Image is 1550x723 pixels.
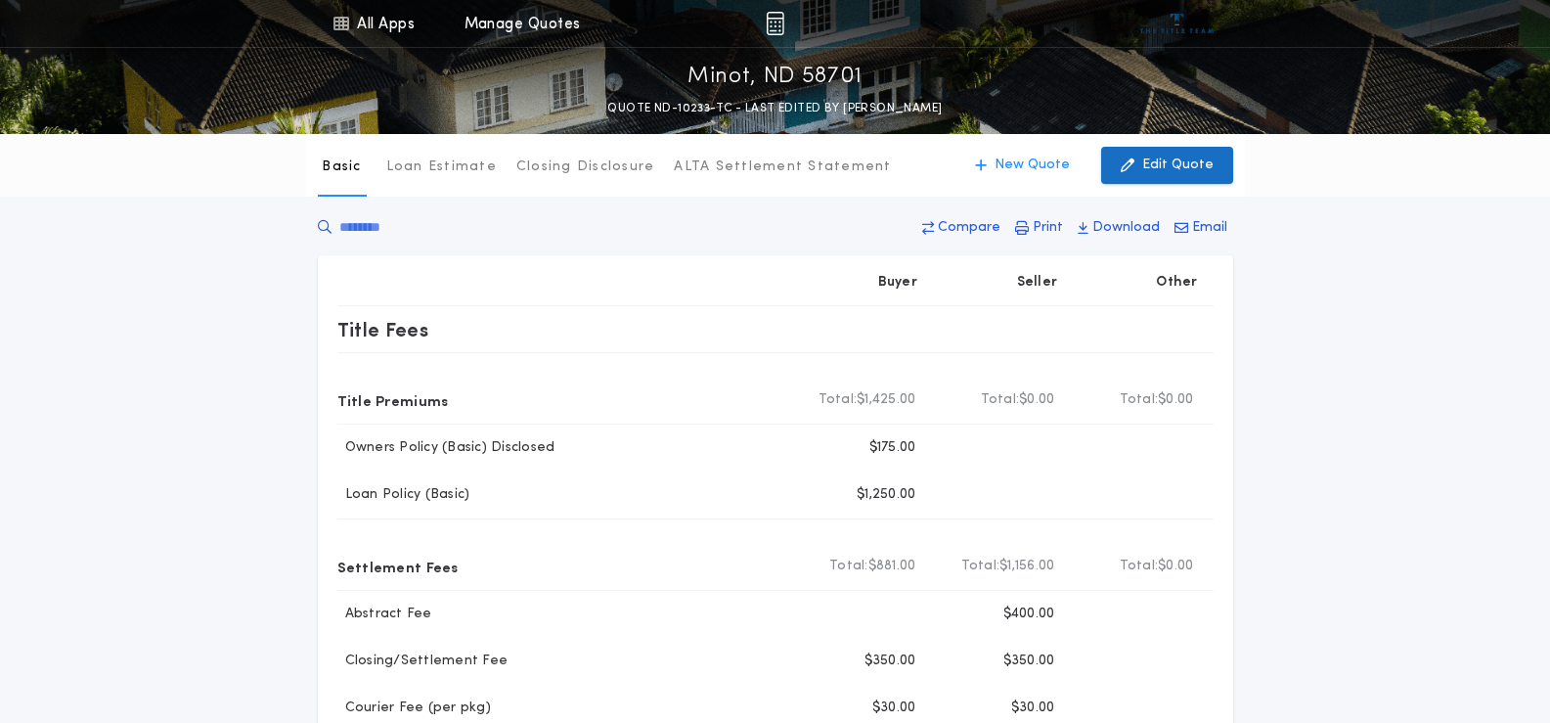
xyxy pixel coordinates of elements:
[1011,699,1055,718] p: $30.00
[674,158,891,177] p: ALTA Settlement Statement
[1192,218,1227,238] p: Email
[1003,605,1055,624] p: $400.00
[1169,210,1233,246] button: Email
[916,210,1006,246] button: Compare
[829,557,868,576] b: Total:
[878,273,917,293] p: Buyer
[1017,273,1058,293] p: Seller
[337,652,509,671] p: Closing/Settlement Fee
[1009,210,1069,246] button: Print
[337,551,459,582] p: Settlement Fees
[1101,147,1233,184] button: Edit Quote
[607,99,942,118] p: QUOTE ND-10233-TC - LAST EDITED BY [PERSON_NAME]
[955,147,1089,184] button: New Quote
[995,156,1070,175] p: New Quote
[872,699,916,718] p: $30.00
[857,390,915,410] span: $1,425.00
[999,557,1054,576] span: $1,156.00
[819,390,858,410] b: Total:
[1158,557,1193,576] span: $0.00
[766,12,784,35] img: img
[1158,390,1193,410] span: $0.00
[868,557,916,576] span: $881.00
[687,62,863,93] p: Minot, ND 58701
[869,438,916,458] p: $175.00
[337,384,449,416] p: Title Premiums
[337,699,491,718] p: Courier Fee (per pkg)
[1120,557,1159,576] b: Total:
[516,158,655,177] p: Closing Disclosure
[1072,210,1166,246] button: Download
[1156,273,1197,293] p: Other
[857,485,915,505] p: $1,250.00
[1033,218,1063,238] p: Print
[337,485,470,505] p: Loan Policy (Basic)
[1092,218,1160,238] p: Download
[386,158,497,177] p: Loan Estimate
[1142,156,1214,175] p: Edit Quote
[981,390,1020,410] b: Total:
[864,652,916,671] p: $350.00
[337,314,429,345] p: Title Fees
[1003,652,1055,671] p: $350.00
[1140,14,1214,33] img: vs-icon
[322,158,361,177] p: Basic
[337,438,555,458] p: Owners Policy (Basic) Disclosed
[938,218,1000,238] p: Compare
[961,557,1000,576] b: Total:
[1019,390,1054,410] span: $0.00
[337,605,432,624] p: Abstract Fee
[1120,390,1159,410] b: Total:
